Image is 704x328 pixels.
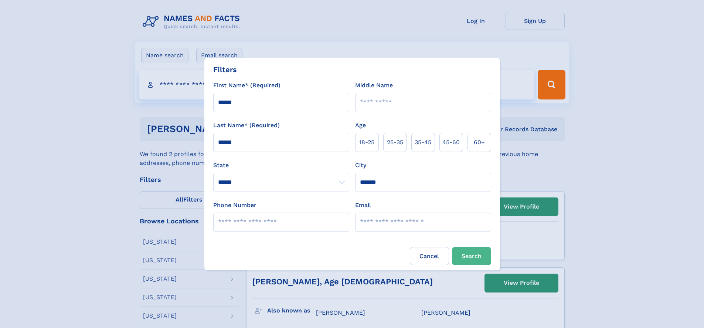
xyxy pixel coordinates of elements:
button: Search [452,247,491,265]
span: 60+ [474,138,485,147]
label: State [213,161,349,170]
label: City [355,161,366,170]
label: Email [355,201,371,210]
label: Phone Number [213,201,256,210]
span: 45‑60 [442,138,460,147]
label: Age [355,121,366,130]
div: Filters [213,64,237,75]
span: 35‑45 [415,138,431,147]
label: First Name* (Required) [213,81,280,90]
span: 25‑35 [387,138,403,147]
label: Cancel [410,247,449,265]
label: Middle Name [355,81,393,90]
span: 18‑25 [359,138,374,147]
label: Last Name* (Required) [213,121,280,130]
